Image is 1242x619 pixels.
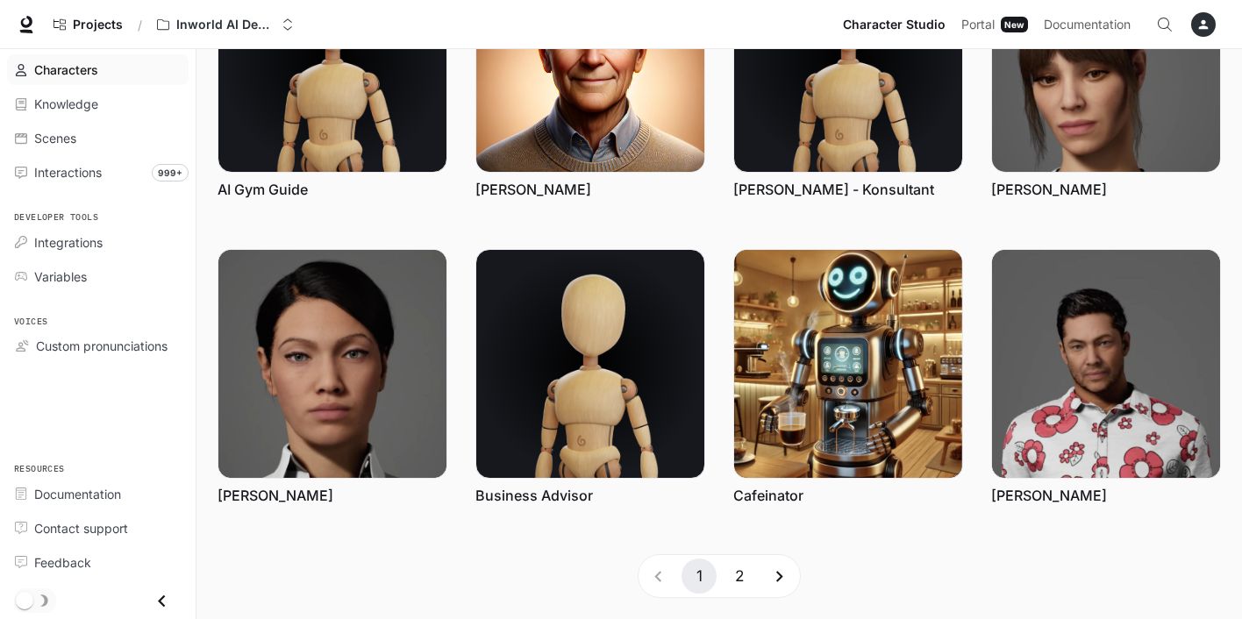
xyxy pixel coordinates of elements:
[152,164,189,181] span: 999+
[836,7,953,42] a: Character Studio
[16,590,33,609] span: Dark mode toggle
[7,513,189,544] a: Contact support
[7,227,189,258] a: Integrations
[475,486,593,505] a: Business Advisor
[218,250,446,478] img: Anna Oshee
[34,519,128,537] span: Contact support
[34,129,76,147] span: Scenes
[34,553,91,572] span: Feedback
[476,250,704,478] img: Business Advisor
[218,180,308,199] a: AI Gym Guide
[34,485,121,503] span: Documentation
[992,250,1220,478] img: Diego Herrera Suarez
[1147,7,1182,42] button: Open Command Menu
[7,89,189,119] a: Knowledge
[7,157,189,188] a: Interactions
[991,486,1107,505] a: [PERSON_NAME]
[149,7,302,42] button: Open workspace menu
[843,14,946,36] span: Character Studio
[638,554,801,598] nav: pagination navigation
[34,267,87,286] span: Variables
[1001,17,1028,32] div: New
[1044,14,1131,36] span: Documentation
[954,7,1035,42] a: PortalNew
[7,261,189,292] a: Variables
[7,547,189,578] a: Feedback
[475,180,591,199] a: [PERSON_NAME]
[733,180,934,199] a: [PERSON_NAME] - Konsultant
[34,163,102,181] span: Interactions
[46,7,131,42] a: Go to projects
[682,559,717,594] button: page 1
[733,486,803,505] a: Cafeinator
[762,559,797,594] button: Go to next page
[7,479,189,509] a: Documentation
[34,233,103,252] span: Integrations
[176,18,275,32] p: Inworld AI Demos kamil
[991,180,1107,199] a: [PERSON_NAME]
[218,486,333,505] a: [PERSON_NAME]
[7,54,189,85] a: Characters
[131,16,149,34] div: /
[7,331,189,361] a: Custom pronunciations
[7,123,189,153] a: Scenes
[34,60,98,79] span: Characters
[722,559,757,594] button: Go to page 2
[734,250,962,478] img: Cafeinator
[73,18,123,32] span: Projects
[961,14,995,36] span: Portal
[34,95,98,113] span: Knowledge
[142,583,182,619] button: Close drawer
[1037,7,1144,42] a: Documentation
[36,337,168,355] span: Custom pronunciations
